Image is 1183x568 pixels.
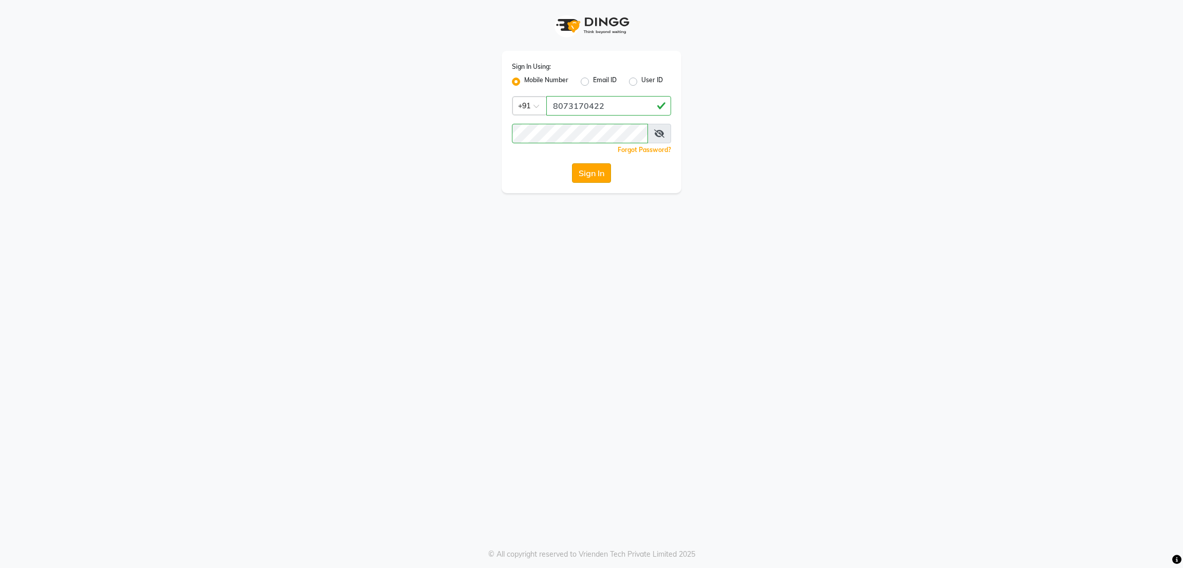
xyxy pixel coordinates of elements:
[524,75,568,88] label: Mobile Number
[546,96,671,116] input: Username
[593,75,617,88] label: Email ID
[550,10,633,41] img: logo1.svg
[512,62,551,71] label: Sign In Using:
[641,75,663,88] label: User ID
[572,163,611,183] button: Sign In
[512,124,648,143] input: Username
[618,146,671,154] a: Forgot Password?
